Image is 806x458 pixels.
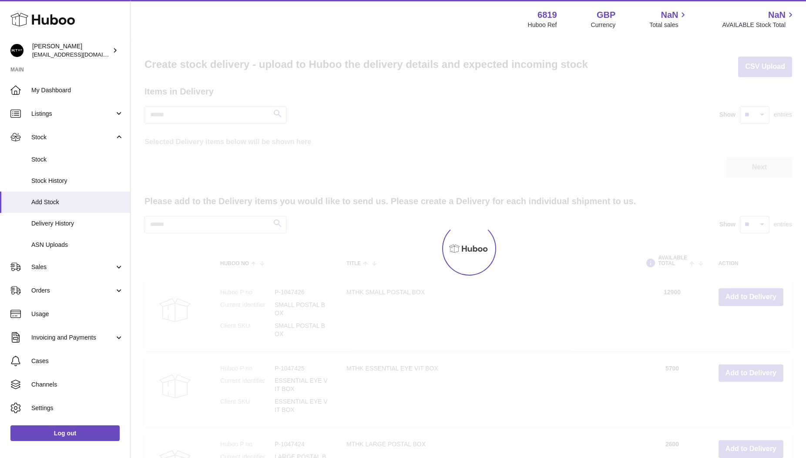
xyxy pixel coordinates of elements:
[32,51,128,58] span: [EMAIL_ADDRESS][DOMAIN_NAME]
[10,44,24,57] img: amar@mthk.com
[768,9,786,21] span: NaN
[31,333,114,342] span: Invoicing and Payments
[591,21,616,29] div: Currency
[661,9,678,21] span: NaN
[31,404,124,412] span: Settings
[597,9,615,21] strong: GBP
[31,86,124,94] span: My Dashboard
[31,198,124,206] span: Add Stock
[32,42,111,59] div: [PERSON_NAME]
[649,21,688,29] span: Total sales
[537,9,557,21] strong: 6819
[31,286,114,295] span: Orders
[31,177,124,185] span: Stock History
[31,110,114,118] span: Listings
[10,425,120,441] a: Log out
[649,9,688,29] a: NaN Total sales
[31,219,124,228] span: Delivery History
[31,310,124,318] span: Usage
[31,133,114,141] span: Stock
[722,21,796,29] span: AVAILABLE Stock Total
[31,381,124,389] span: Channels
[31,155,124,164] span: Stock
[31,357,124,365] span: Cases
[31,263,114,271] span: Sales
[31,241,124,249] span: ASN Uploads
[528,21,557,29] div: Huboo Ref
[722,9,796,29] a: NaN AVAILABLE Stock Total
